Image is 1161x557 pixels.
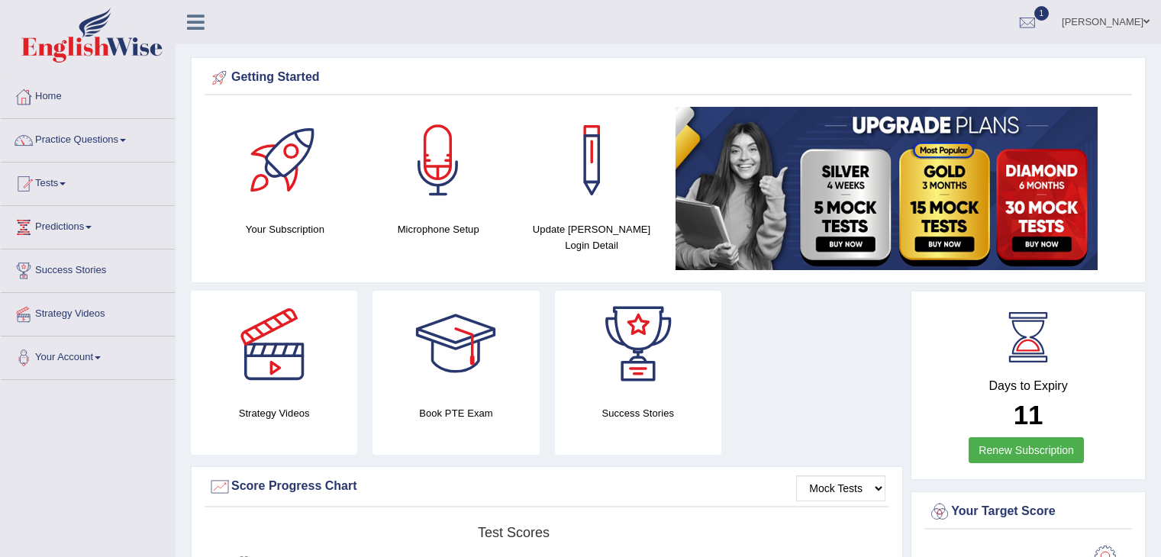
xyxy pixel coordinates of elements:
a: Predictions [1,206,175,244]
img: small5.jpg [676,107,1098,270]
div: Your Target Score [928,501,1128,523]
div: Getting Started [208,66,1128,89]
h4: Book PTE Exam [372,405,539,421]
span: 1 [1034,6,1050,21]
a: Success Stories [1,250,175,288]
h4: Update [PERSON_NAME] Login Detail [523,221,661,253]
div: Score Progress Chart [208,475,885,498]
b: 11 [1014,400,1043,430]
h4: Days to Expiry [928,379,1128,393]
h4: Your Subscription [216,221,354,237]
h4: Microphone Setup [369,221,508,237]
h4: Strategy Videos [191,405,357,421]
a: Strategy Videos [1,293,175,331]
a: Tests [1,163,175,201]
a: Your Account [1,336,175,375]
a: Renew Subscription [969,437,1084,463]
a: Home [1,76,175,114]
a: Practice Questions [1,119,175,157]
h4: Success Stories [555,405,721,421]
tspan: Test scores [478,525,550,540]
